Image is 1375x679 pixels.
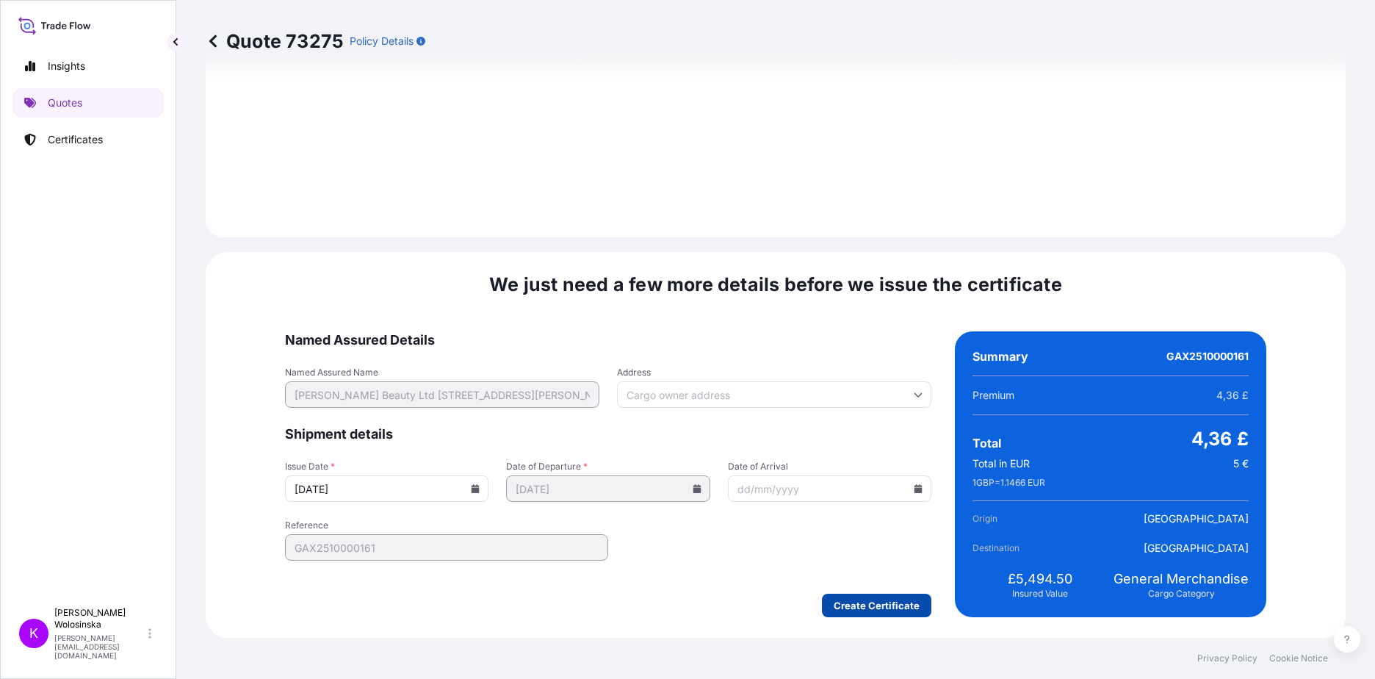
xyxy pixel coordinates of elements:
p: Quotes [48,96,82,110]
span: [GEOGRAPHIC_DATA] [1144,541,1249,556]
input: dd/mm/yyyy [285,475,488,502]
input: Cargo owner address [617,381,931,408]
span: Summary [972,349,1028,364]
button: Create Certificate [822,594,931,617]
span: Named Assured Name [285,367,599,378]
span: Insured Value [1012,588,1068,600]
span: Date of Arrival [728,461,931,473]
p: Create Certificate [834,598,920,613]
a: Cookie Notice [1269,653,1328,664]
a: Certificates [12,125,164,154]
p: [PERSON_NAME] Wolosinska [54,607,145,630]
span: Total [972,436,1001,450]
span: We just need a few more details before we issue the certificate [489,273,1062,296]
span: 4,36 £ [1216,388,1249,403]
input: dd/mm/yyyy [728,475,931,502]
p: Quote 73275 [206,29,344,53]
span: Origin [972,511,1055,526]
p: Insights [48,59,85,73]
p: [PERSON_NAME][EMAIL_ADDRESS][DOMAIN_NAME] [54,633,145,660]
span: K [29,626,38,641]
p: Policy Details [350,34,414,48]
span: Address [617,367,931,378]
a: Privacy Policy [1197,653,1257,664]
a: Insights [12,51,164,81]
input: Your internal reference [285,534,608,561]
span: Shipment details [285,425,931,443]
span: GAX2510000161 [1166,349,1249,364]
span: Date of Departure [506,461,710,473]
a: Quotes [12,88,164,118]
span: £5,494.50 [1008,570,1072,588]
span: Issue Date [285,461,488,473]
span: [GEOGRAPHIC_DATA] [1144,511,1249,526]
input: dd/mm/yyyy [506,475,710,502]
span: Named Assured Details [285,331,931,349]
span: Total in EUR [972,456,1030,471]
span: 1 GBP = 1.1466 EUR [972,477,1045,489]
span: Premium [972,388,1014,403]
span: Cargo Category [1148,588,1215,600]
p: Certificates [48,132,103,147]
span: 4,36 £ [1191,427,1249,450]
span: Reference [285,520,608,531]
span: General Merchandise [1114,570,1249,588]
span: 5 € [1233,456,1249,471]
span: Destination [972,541,1055,556]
